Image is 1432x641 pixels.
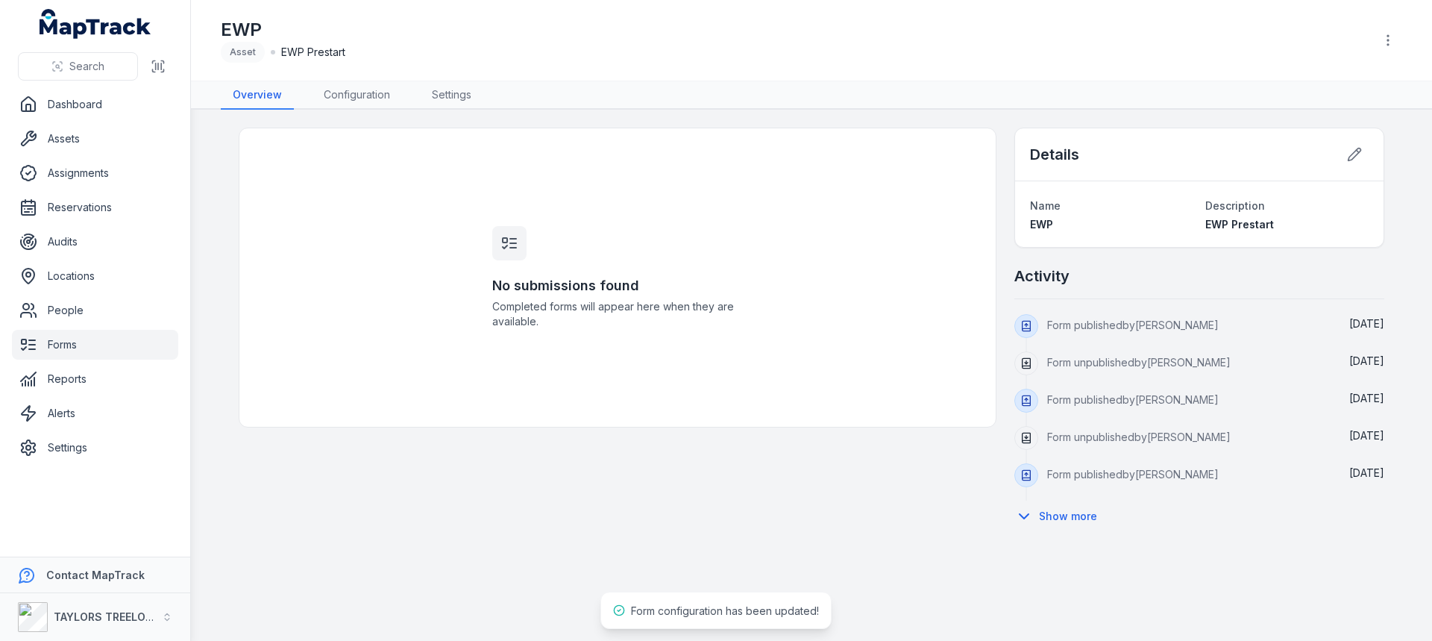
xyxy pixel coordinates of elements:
[18,52,138,81] button: Search
[46,569,145,581] strong: Contact MapTrack
[12,364,178,394] a: Reports
[1030,218,1053,231] span: EWP
[1349,466,1384,479] span: [DATE]
[420,81,483,110] a: Settings
[12,193,178,222] a: Reservations
[281,45,345,60] span: EWP Prestart
[221,18,345,42] h1: EWP
[1030,144,1079,165] h2: Details
[12,158,178,188] a: Assignments
[1205,218,1274,231] span: EWP Prestart
[54,610,178,623] strong: TAYLORS TREELOPPING
[1014,266,1070,287] h2: Activity
[1349,429,1384,442] time: 01/09/2025, 3:06:53 pm
[221,42,265,63] div: Asset
[1349,354,1384,367] span: [DATE]
[221,81,294,110] a: Overview
[12,296,178,325] a: People
[1349,466,1384,479] time: 01/09/2025, 3:06:31 pm
[1047,393,1219,406] span: Form published by [PERSON_NAME]
[1014,501,1107,532] button: Show more
[1047,431,1231,443] span: Form unpublished by [PERSON_NAME]
[12,330,178,360] a: Forms
[1047,356,1231,369] span: Form unpublished by [PERSON_NAME]
[12,261,178,291] a: Locations
[12,398,178,428] a: Alerts
[1349,317,1384,330] time: 01/09/2025, 3:07:50 pm
[1205,199,1265,212] span: Description
[1349,392,1384,404] span: [DATE]
[1349,392,1384,404] time: 01/09/2025, 3:07:08 pm
[492,275,743,296] h3: No submissions found
[12,124,178,154] a: Assets
[1030,199,1061,212] span: Name
[12,227,178,257] a: Audits
[1349,317,1384,330] span: [DATE]
[12,90,178,119] a: Dashboard
[631,604,819,617] span: Form configuration has been updated!
[312,81,402,110] a: Configuration
[1047,468,1219,481] span: Form published by [PERSON_NAME]
[1349,429,1384,442] span: [DATE]
[492,299,743,329] span: Completed forms will appear here when they are available.
[69,59,104,74] span: Search
[1349,354,1384,367] time: 01/09/2025, 3:07:20 pm
[12,433,178,463] a: Settings
[1047,319,1219,331] span: Form published by [PERSON_NAME]
[40,9,151,39] a: MapTrack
